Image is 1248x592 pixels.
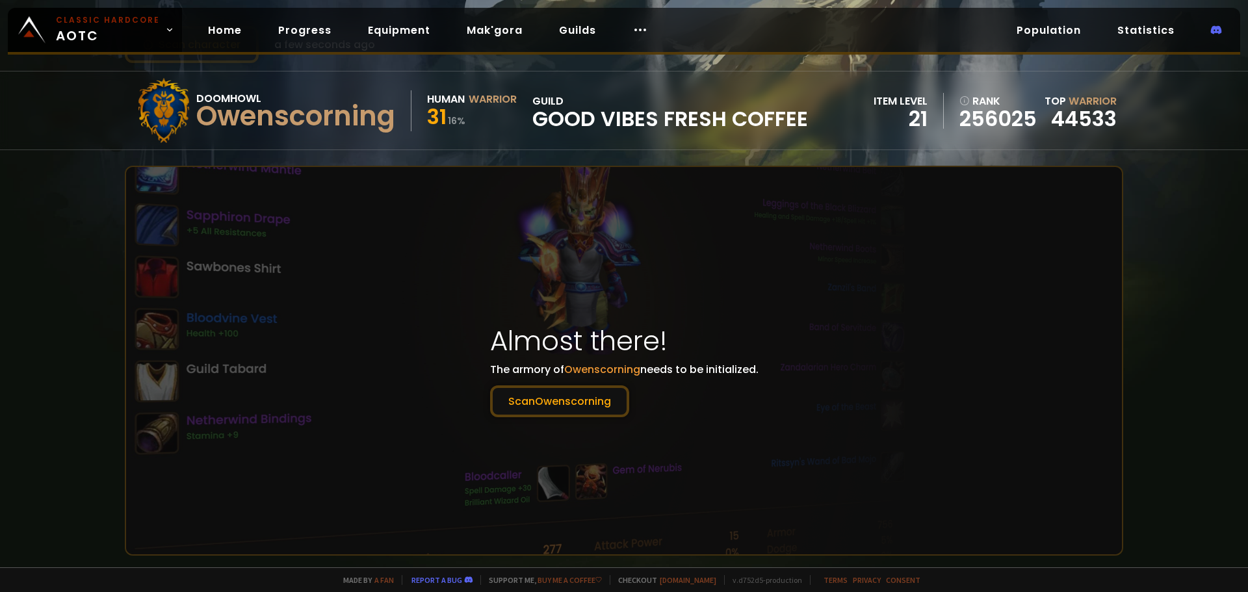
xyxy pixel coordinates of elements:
button: ScanOwenscorning [490,385,629,417]
span: Made by [335,575,394,585]
small: Classic Hardcore [56,14,160,26]
a: Consent [886,575,920,585]
div: guild [532,93,808,129]
a: Statistics [1107,17,1185,44]
a: Classic HardcoreAOTC [8,8,182,52]
div: Warrior [469,91,517,107]
a: Population [1006,17,1091,44]
h1: Almost there! [490,320,759,361]
a: 256025 [959,109,1037,129]
span: Support me, [480,575,602,585]
div: 21 [874,109,928,129]
span: AOTC [56,14,160,45]
a: Report a bug [411,575,462,585]
div: item level [874,93,928,109]
span: Warrior [1069,94,1117,109]
a: Privacy [853,575,881,585]
div: rank [959,93,1037,109]
a: Terms [824,575,848,585]
a: [DOMAIN_NAME] [660,575,716,585]
div: Doomhowl [196,90,395,107]
div: Top [1045,93,1117,109]
div: Human [427,91,465,107]
div: Owenscorning [196,107,395,126]
a: 44533 [1051,104,1117,133]
span: v. d752d5 - production [724,575,802,585]
a: a fan [374,575,394,585]
span: Good Vibes Fresh Coffee [532,109,808,129]
span: Owenscorning [564,362,640,377]
a: Progress [268,17,342,44]
span: Checkout [610,575,716,585]
a: Buy me a coffee [538,575,602,585]
a: Mak'gora [456,17,533,44]
a: Guilds [549,17,606,44]
a: Home [198,17,252,44]
small: 16 % [448,114,465,127]
p: The armory of needs to be initialized. [490,361,759,417]
span: 31 [427,102,447,131]
a: Equipment [357,17,441,44]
